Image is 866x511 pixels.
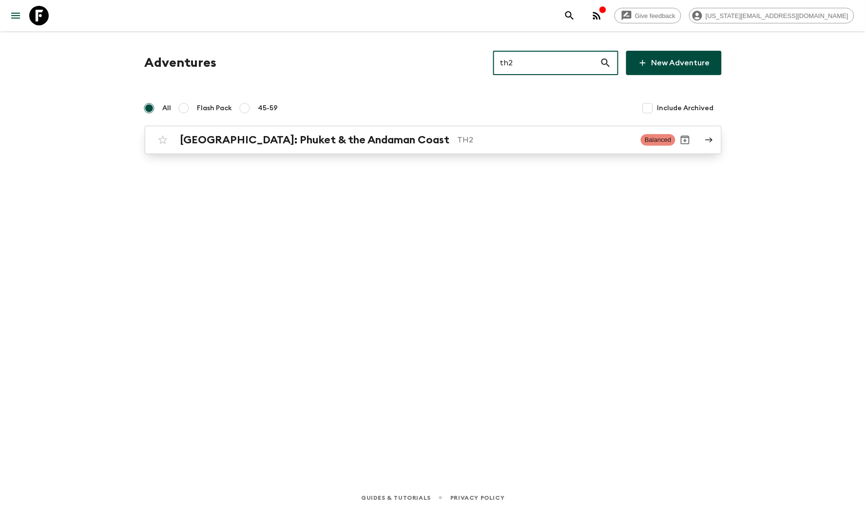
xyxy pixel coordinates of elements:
[675,130,695,150] button: Archive
[700,12,854,20] span: [US_STATE][EMAIL_ADDRESS][DOMAIN_NAME]
[641,134,675,146] span: Balanced
[180,134,450,146] h2: [GEOGRAPHIC_DATA]: Phuket & the Andaman Coast
[657,103,714,113] span: Include Archived
[458,134,634,146] p: TH2
[361,492,431,503] a: Guides & Tutorials
[626,51,722,75] a: New Adventure
[258,103,278,113] span: 45-59
[145,53,217,73] h1: Adventures
[493,49,600,77] input: e.g. AR1, Argentina
[145,126,722,154] a: [GEOGRAPHIC_DATA]: Phuket & the Andaman CoastTH2BalancedArchive
[197,103,232,113] span: Flash Pack
[163,103,172,113] span: All
[450,492,504,503] a: Privacy Policy
[6,6,25,25] button: menu
[615,8,681,23] a: Give feedback
[689,8,854,23] div: [US_STATE][EMAIL_ADDRESS][DOMAIN_NAME]
[630,12,681,20] span: Give feedback
[560,6,579,25] button: search adventures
